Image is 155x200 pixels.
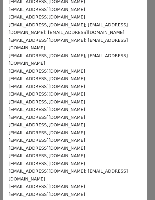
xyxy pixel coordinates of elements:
[9,122,85,127] small: [EMAIL_ADDRESS][DOMAIN_NAME]
[9,168,128,182] small: [EMAIL_ADDRESS][DOMAIN_NAME]; [EMAIL_ADDRESS][DOMAIN_NAME]
[9,84,85,89] small: [EMAIL_ADDRESS][DOMAIN_NAME]
[9,161,85,166] small: [EMAIL_ADDRESS][DOMAIN_NAME]
[9,153,85,158] small: [EMAIL_ADDRESS][DOMAIN_NAME]
[9,138,85,143] small: [EMAIL_ADDRESS][DOMAIN_NAME]
[121,167,155,200] iframe: Chat Widget
[9,22,128,35] small: [EMAIL_ADDRESS][DOMAIN_NAME]; [EMAIL_ADDRESS][DOMAIN_NAME]; [EMAIL_ADDRESS][DOMAIN_NAME]
[9,115,85,120] small: [EMAIL_ADDRESS][DOMAIN_NAME]
[9,99,85,104] small: [EMAIL_ADDRESS][DOMAIN_NAME]
[9,68,85,74] small: [EMAIL_ADDRESS][DOMAIN_NAME]
[9,184,85,189] small: [EMAIL_ADDRESS][DOMAIN_NAME]
[9,38,128,51] small: [EMAIL_ADDRESS][DOMAIN_NAME]; [EMAIL_ADDRESS][DOMAIN_NAME]
[9,53,128,66] small: [EMAIL_ADDRESS][DOMAIN_NAME]; [EMAIL_ADDRESS][DOMAIN_NAME]
[121,167,155,200] div: Widget de chat
[9,76,85,81] small: [EMAIL_ADDRESS][DOMAIN_NAME]
[9,192,85,197] small: [EMAIL_ADDRESS][DOMAIN_NAME]
[9,14,85,20] small: [EMAIL_ADDRESS][DOMAIN_NAME]
[9,91,85,97] small: [EMAIL_ADDRESS][DOMAIN_NAME]
[9,107,85,112] small: [EMAIL_ADDRESS][DOMAIN_NAME]
[9,7,85,12] small: [EMAIL_ADDRESS][DOMAIN_NAME]
[9,130,85,135] small: [EMAIL_ADDRESS][DOMAIN_NAME]
[9,146,85,151] small: [EMAIL_ADDRESS][DOMAIN_NAME]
